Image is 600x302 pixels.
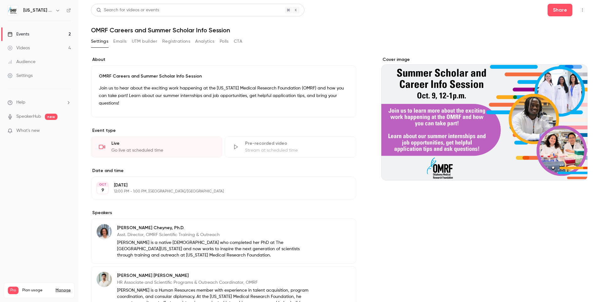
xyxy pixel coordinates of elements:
button: Analytics [195,36,215,46]
span: Help [16,99,25,106]
button: Share [548,4,572,16]
a: SpeakerHub [16,113,41,120]
span: What's new [16,127,40,134]
p: [PERSON_NAME] Cheyney, Ph.D. [117,225,315,231]
p: 9 [101,187,104,193]
label: Speakers [91,210,356,216]
button: Polls [220,36,229,46]
div: Pre-recorded videoStream at scheduled time [225,136,356,158]
h6: [US_STATE] Medical Research Foundation [23,7,53,13]
div: Videos [8,45,30,51]
p: HR Associate and Scientific Programs & Outreach Coordinator, OMRF [117,279,315,286]
div: Search for videos or events [96,7,159,13]
div: Go live at scheduled time [111,147,214,154]
div: LiveGo live at scheduled time [91,136,222,158]
button: UTM builder [132,36,157,46]
img: Ashley Cheyney, Ph.D. [97,224,112,239]
div: Events [8,31,29,37]
button: Emails [113,36,126,46]
p: OMRF Careers and Summer Scholar Info Session [99,73,348,79]
button: Registrations [162,36,190,46]
div: Ashley Cheyney, Ph.D.[PERSON_NAME] Cheyney, Ph.D.Asst. Director, OMRF Scientific Training & Outre... [91,218,356,264]
button: CTA [234,36,242,46]
div: Pre-recorded video [245,140,348,147]
span: Pro [8,287,19,294]
p: Join us to hear about the exciting work happening at the [US_STATE] Medical Research Foundation (... [99,84,348,107]
p: Event type [91,127,356,134]
span: Plan usage [22,288,52,293]
div: OCT [97,182,108,187]
label: Date and time [91,168,356,174]
span: new [45,114,57,120]
p: [DATE] [114,182,323,188]
a: Manage [56,288,71,293]
label: Cover image [381,57,587,63]
img: Oklahoma Medical Research Foundation [8,5,18,15]
button: Settings [91,36,108,46]
p: Asst. Director, OMRF Scientific Training & Outreach [117,232,315,238]
div: Audience [8,59,35,65]
div: Stream at scheduled time [245,147,348,154]
label: About [91,57,356,63]
p: [PERSON_NAME] [PERSON_NAME] [117,272,315,279]
div: Settings [8,73,33,79]
p: [PERSON_NAME] is a native [DEMOGRAPHIC_DATA] who completed her PhD at The [GEOGRAPHIC_DATA][US_ST... [117,240,315,258]
img: J. Joel Solís [97,272,112,287]
h1: OMRF Careers and Summer Scholar Info Session [91,26,587,34]
li: help-dropdown-opener [8,99,71,106]
p: 12:00 PM - 1:00 PM, [GEOGRAPHIC_DATA]/[GEOGRAPHIC_DATA] [114,189,323,194]
section: Cover image [381,57,587,181]
div: Live [111,140,214,147]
